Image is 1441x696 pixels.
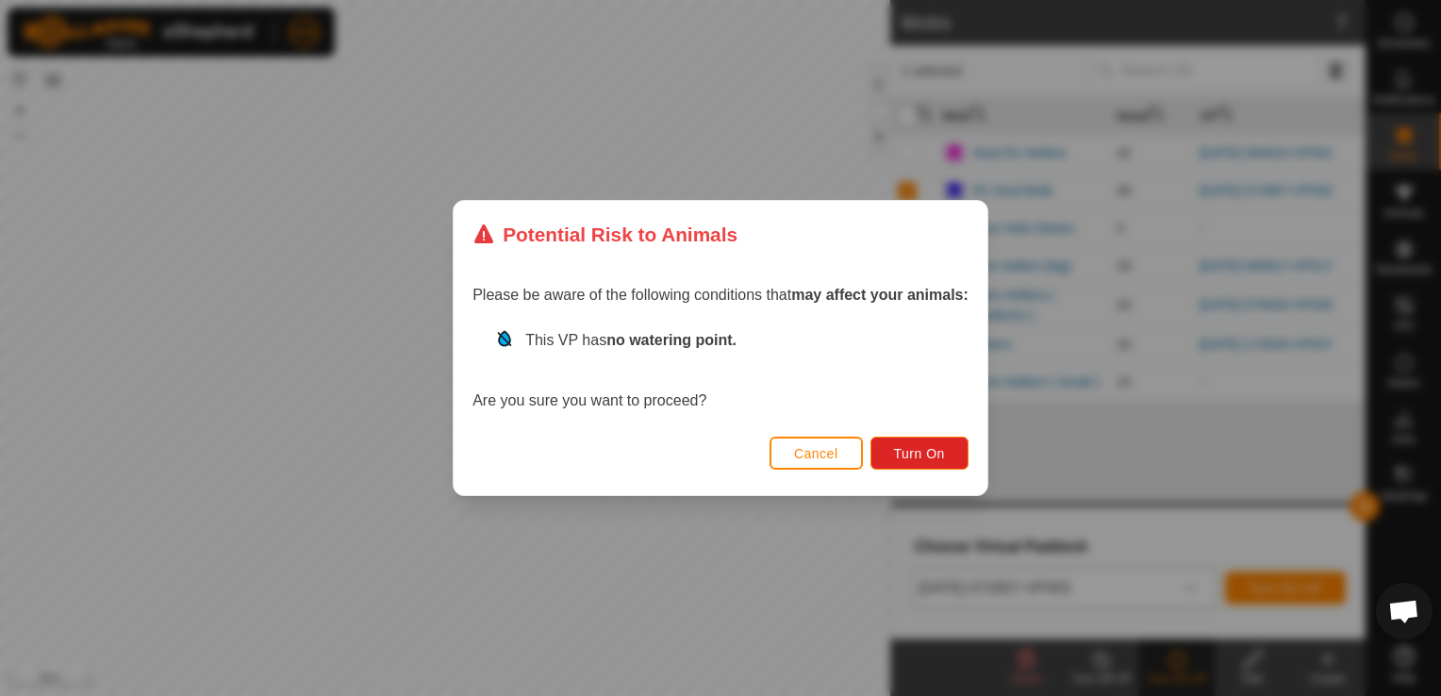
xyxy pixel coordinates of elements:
[1376,583,1433,639] div: Open chat
[472,220,737,249] div: Potential Risk to Animals
[770,437,863,470] button: Cancel
[870,437,969,470] button: Turn On
[525,332,737,348] span: This VP has
[791,287,969,303] strong: may affect your animals:
[472,329,969,412] div: Are you sure you want to proceed?
[794,446,838,461] span: Cancel
[894,446,945,461] span: Turn On
[606,332,737,348] strong: no watering point.
[472,287,969,303] span: Please be aware of the following conditions that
